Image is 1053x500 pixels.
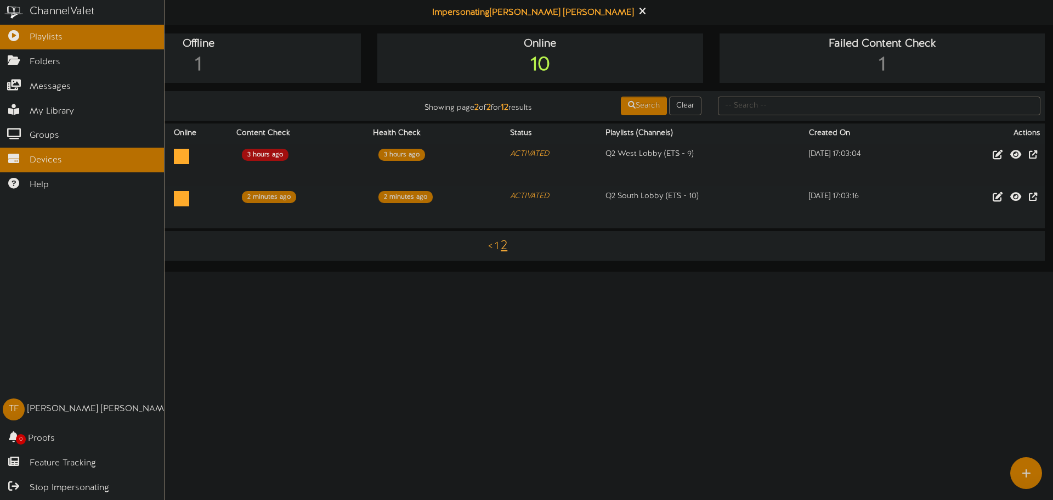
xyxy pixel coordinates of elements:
[474,103,479,113] strong: 2
[722,52,1042,80] div: 1
[30,105,74,118] span: My Library
[28,432,55,445] span: Proofs
[926,123,1045,144] th: Actions
[805,144,926,187] td: [DATE] 17:03:04
[27,403,172,415] div: [PERSON_NAME] [PERSON_NAME]
[369,123,506,144] th: Health Check
[486,103,491,113] strong: 2
[30,4,95,20] div: ChannelValet
[601,186,805,228] td: Q2 South Lobby ( ETS - 10 )
[506,123,601,144] th: Status
[30,457,96,470] span: Feature Tracking
[488,240,492,252] a: <
[805,123,926,144] th: Created On
[378,191,433,203] div: 2 minutes ago
[38,36,358,52] div: Offline
[169,123,232,144] th: Online
[3,398,25,420] div: TF
[495,240,499,252] a: 1
[501,239,507,253] a: 2
[621,97,667,115] button: Search
[371,95,540,114] div: Showing page of for results
[718,97,1040,115] input: -- Search --
[30,81,71,93] span: Messages
[30,154,62,167] span: Devices
[242,149,288,161] div: 3 hours ago
[501,103,508,113] strong: 12
[242,191,296,203] div: 2 minutes ago
[232,123,369,144] th: Content Check
[601,144,805,187] td: Q2 West Lobby ( ETS - 9 )
[30,482,109,495] span: Stop Impersonating
[30,130,59,142] span: Groups
[30,179,49,192] span: Help
[510,192,549,200] i: ACTIVATED
[378,149,425,161] div: 3 hours ago
[805,186,926,228] td: [DATE] 17:03:16
[601,123,805,144] th: Playlists (Channels)
[510,150,549,158] i: ACTIVATED
[380,36,700,52] div: Online
[669,97,701,115] button: Clear
[38,52,358,80] div: 1
[722,36,1042,52] div: Failed Content Check
[30,31,63,44] span: Playlists
[30,56,60,69] span: Folders
[16,434,26,445] span: 0
[380,52,700,80] div: 10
